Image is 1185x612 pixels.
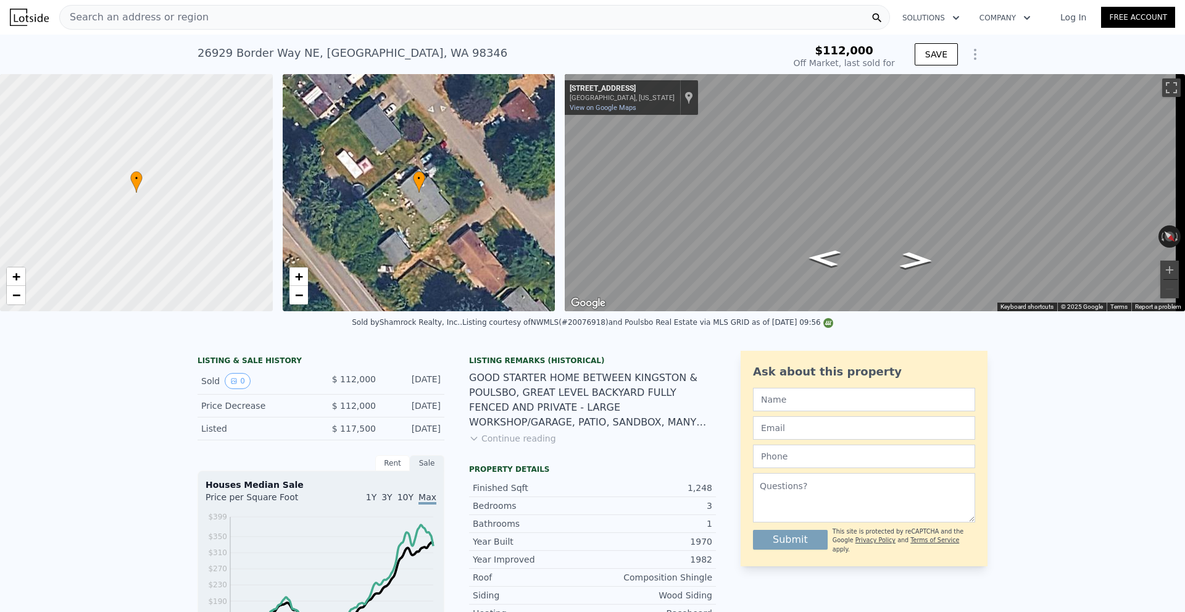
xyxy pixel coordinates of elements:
[7,267,25,286] a: Zoom in
[386,400,441,412] div: [DATE]
[473,518,592,530] div: Bathrooms
[130,173,143,184] span: •
[473,500,592,512] div: Bedrooms
[469,464,716,474] div: Property details
[592,535,712,548] div: 1970
[410,455,444,471] div: Sale
[208,513,227,521] tspan: $399
[565,74,1185,311] div: Map
[1110,303,1128,310] a: Terms (opens in new tab)
[208,532,227,541] tspan: $350
[753,445,975,468] input: Phone
[473,553,592,566] div: Year Improved
[823,318,833,328] img: NWMLS Logo
[794,246,855,270] path: Go Southeast, Border Way NE
[753,416,975,440] input: Email
[1101,7,1175,28] a: Free Account
[915,43,958,65] button: SAVE
[413,171,425,193] div: •
[1160,261,1179,279] button: Zoom in
[381,492,392,502] span: 3Y
[462,318,833,327] div: Listing courtesy of NWMLS (#20076918) and Poulsbo Real Estate via MLS GRID as of [DATE] 09:56
[208,597,227,606] tspan: $190
[1160,280,1179,298] button: Zoom out
[332,374,376,384] span: $ 112,000
[332,424,376,434] span: $ 117,500
[375,455,410,471] div: Rent
[570,84,675,94] div: [STREET_ADDRESS]
[592,589,712,602] div: Wood Siding
[366,492,376,502] span: 1Y
[294,287,302,303] span: −
[469,432,556,445] button: Continue reading
[970,7,1041,29] button: Company
[1046,11,1101,23] a: Log In
[568,295,609,311] img: Google
[208,548,227,557] tspan: $310
[386,373,441,389] div: [DATE]
[886,248,947,273] path: Go Northwest, Border Way NE
[684,91,693,104] a: Show location on map
[397,492,414,502] span: 10Y
[201,373,311,389] div: Sold
[10,9,49,26] img: Lotside
[592,482,712,494] div: 1,248
[386,422,441,435] div: [DATE]
[332,401,376,411] span: $ 112,000
[469,356,716,366] div: Listing Remarks (Historical)
[12,287,20,303] span: −
[197,44,507,62] div: 26929 Border Way NE , [GEOGRAPHIC_DATA] , WA 98346
[1061,303,1103,310] span: © 2025 Google
[473,571,592,584] div: Roof
[592,571,712,584] div: Composition Shingle
[418,492,436,505] span: Max
[592,500,712,512] div: 3
[570,104,636,112] a: View on Google Maps
[352,318,462,327] div: Sold by Shamrock Realty, Inc. .
[60,10,209,25] span: Search an address or region
[910,537,959,543] a: Terms of Service
[570,94,675,102] div: [GEOGRAPHIC_DATA], [US_STATE]
[1158,225,1181,248] button: Reset the view
[753,363,975,380] div: Ask about this property
[7,286,25,304] a: Zoom out
[794,57,895,69] div: Off Market, last sold for
[855,537,896,543] a: Privacy Policy
[208,564,227,573] tspan: $270
[130,171,143,193] div: •
[1175,225,1181,248] button: Rotate clockwise
[592,518,712,530] div: 1
[225,373,251,389] button: View historical data
[201,422,311,435] div: Listed
[568,295,609,311] a: Open this area in Google Maps (opens a new window)
[963,42,987,67] button: Show Options
[833,527,975,554] div: This site is protected by reCAPTCHA and the Google and apply.
[413,173,425,184] span: •
[473,482,592,494] div: Finished Sqft
[201,400,311,412] div: Price Decrease
[206,491,321,511] div: Price per Square Foot
[753,530,828,550] button: Submit
[294,269,302,284] span: +
[753,388,975,411] input: Name
[289,267,308,286] a: Zoom in
[473,589,592,602] div: Siding
[565,74,1185,311] div: Street View
[289,286,308,304] a: Zoom out
[815,44,873,57] span: $112,000
[892,7,970,29] button: Solutions
[206,479,436,491] div: Houses Median Sale
[1135,303,1181,310] a: Report a problem
[1158,225,1165,248] button: Rotate counterclockwise
[469,371,716,430] div: GOOD STARTER HOME BETWEEN KINGSTON & POULSBO, GREAT LEVEL BACKYARD FULLY FENCED AND PRIVATE - LAR...
[592,553,712,566] div: 1982
[12,269,20,284] span: +
[197,356,444,368] div: LISTING & SALE HISTORY
[1000,303,1054,311] button: Keyboard shortcuts
[208,581,227,589] tspan: $230
[473,535,592,548] div: Year Built
[1162,78,1181,97] button: Toggle fullscreen view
